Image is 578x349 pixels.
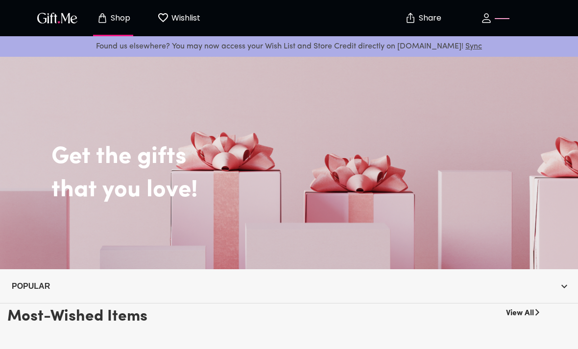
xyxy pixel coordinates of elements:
[8,40,570,53] p: Found us elsewhere? You may now access your Wish List and Store Credit directly on [DOMAIN_NAME]!
[7,303,147,330] h3: Most-Wished Items
[34,12,80,24] button: GiftMe Logo
[406,1,440,35] button: Share
[8,277,570,295] button: Popular
[416,14,441,23] p: Share
[35,11,79,25] img: GiftMe Logo
[506,303,534,319] a: View All
[169,12,200,24] p: Wishlist
[152,2,206,34] button: Wishlist page
[405,12,416,24] img: secure
[465,43,482,50] a: Sync
[108,14,130,23] p: Shop
[51,114,571,171] h2: Get the gifts
[12,280,566,292] span: Popular
[86,2,140,34] button: Store page
[51,176,571,205] h2: that you love!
